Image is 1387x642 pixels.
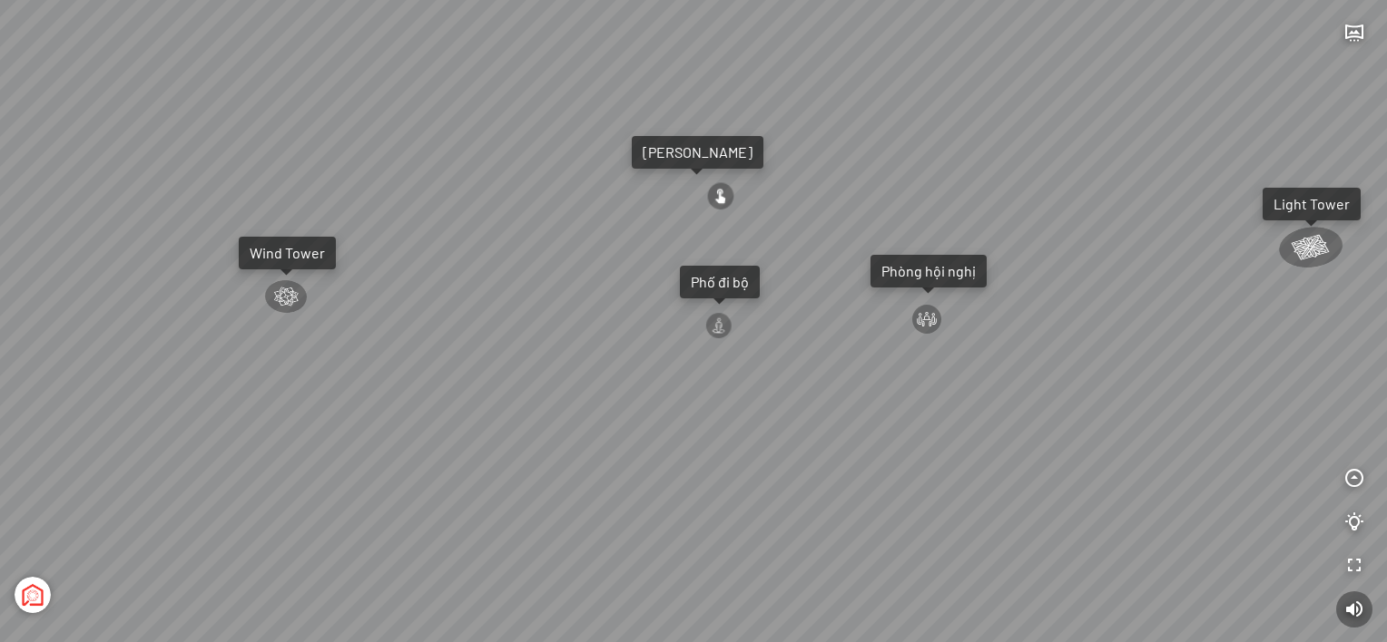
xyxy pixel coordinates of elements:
[250,244,325,262] div: Wind Tower
[691,273,749,291] div: Phố đi bộ
[881,262,976,280] div: Phòng hội nghị
[643,143,753,161] div: [PERSON_NAME]
[15,577,51,613] img: Avatar_Nestfind_YJWVPMA7XUC4.jpg
[1274,195,1350,213] div: Light Tower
